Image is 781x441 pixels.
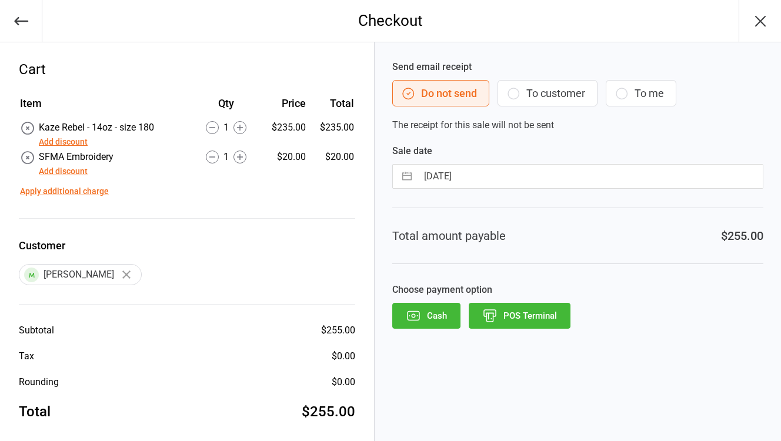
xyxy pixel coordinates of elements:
[392,60,763,74] label: Send email receipt
[498,80,598,106] button: To customer
[392,283,763,297] label: Choose payment option
[20,185,109,198] button: Apply additional charge
[302,401,355,422] div: $255.00
[192,95,260,119] th: Qty
[261,95,306,111] div: Price
[332,375,355,389] div: $0.00
[19,323,54,338] div: Subtotal
[261,121,306,135] div: $235.00
[192,121,260,135] div: 1
[19,375,59,389] div: Rounding
[311,121,354,149] td: $235.00
[721,227,763,245] div: $255.00
[19,238,355,253] label: Customer
[311,150,354,178] td: $20.00
[321,323,355,338] div: $255.00
[192,150,260,164] div: 1
[19,59,355,80] div: Cart
[19,264,142,285] div: [PERSON_NAME]
[19,349,34,363] div: Tax
[469,303,570,329] button: POS Terminal
[392,303,460,329] button: Cash
[261,150,306,164] div: $20.00
[20,95,191,119] th: Item
[392,60,763,132] div: The receipt for this sale will not be sent
[392,80,489,106] button: Do not send
[332,349,355,363] div: $0.00
[39,122,154,133] span: Kaze Rebel - 14oz - size 180
[606,80,676,106] button: To me
[392,227,506,245] div: Total amount payable
[392,144,763,158] label: Sale date
[19,401,51,422] div: Total
[39,165,88,178] button: Add discount
[39,151,114,162] span: SFMA Embroidery
[39,136,88,148] button: Add discount
[311,95,354,119] th: Total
